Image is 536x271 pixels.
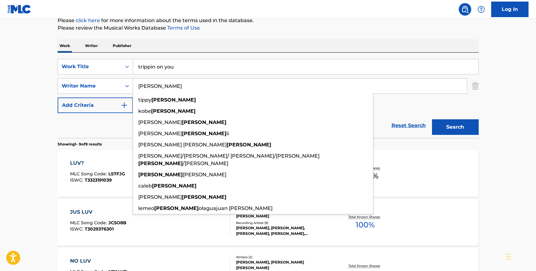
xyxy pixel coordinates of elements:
[475,3,487,16] div: Help
[151,97,196,103] strong: [PERSON_NAME]
[70,171,108,177] span: MLC Song Code :
[58,141,102,147] p: Showing 1 - 9 of 9 results
[108,220,126,226] span: JC5O8B
[356,219,375,231] span: 100 %
[183,160,228,166] span: /[PERSON_NAME]
[121,102,128,109] img: 9d2ae6d4665cec9f34b9.svg
[166,25,200,31] a: Terms of Use
[111,39,133,52] p: Publisher
[138,108,151,114] span: kobe
[7,5,31,14] img: MLC Logo
[236,213,330,219] div: [PERSON_NAME]
[182,194,226,200] strong: [PERSON_NAME]
[138,97,151,103] span: tippy
[459,3,471,16] a: Public Search
[58,97,133,113] button: Add Criteria
[138,172,183,178] strong: [PERSON_NAME]
[227,142,271,148] strong: [PERSON_NAME]
[138,194,182,200] span: [PERSON_NAME]
[183,172,226,178] span: [PERSON_NAME]
[58,24,479,32] p: Please review the Musical Works Database
[70,257,127,265] div: NO LUV
[70,220,108,226] span: MLC Song Code :
[388,119,429,132] a: Reset Search
[58,199,479,246] a: JUS LUVMLC Song Code:JC5O8BISWC:T3029376301Writers (1)[PERSON_NAME]Recording Artists (9)[PERSON_N...
[138,153,320,159] span: [PERSON_NAME]/[PERSON_NAME]/ [PERSON_NAME]/[PERSON_NAME]
[138,160,183,166] strong: [PERSON_NAME]
[477,6,485,13] img: help
[154,205,199,211] strong: [PERSON_NAME]
[58,39,72,52] p: Work
[461,6,469,13] img: search
[151,108,196,114] strong: [PERSON_NAME]
[58,17,479,24] p: Please for more information about the terms used in the database.
[472,78,479,94] img: Delete Criterion
[226,131,229,136] span: ii
[236,221,330,225] div: Recording Artists ( 9 )
[70,177,85,183] span: ISWC :
[199,205,273,211] span: olaguajuan [PERSON_NAME]
[138,131,182,136] span: [PERSON_NAME]
[138,142,227,148] span: [PERSON_NAME] [PERSON_NAME]
[76,17,100,23] a: click here
[432,119,479,135] button: Search
[70,208,126,216] div: JUS LUV
[85,177,112,183] span: T3323191039
[138,119,182,125] span: [PERSON_NAME]
[236,259,330,271] div: [PERSON_NAME], [PERSON_NAME] [PERSON_NAME]
[152,183,197,189] strong: [PERSON_NAME]
[85,226,114,232] span: T3029376301
[62,63,118,70] div: Work Title
[62,82,118,90] div: Writer Name
[108,171,125,177] span: LS7FJG
[236,225,330,236] div: [PERSON_NAME], [PERSON_NAME], [PERSON_NAME], [PERSON_NAME], [PERSON_NAME]
[349,215,382,219] p: Total Known Shares:
[182,119,226,125] strong: [PERSON_NAME]
[70,159,125,167] div: LUV?
[138,205,154,211] span: lemeo
[349,264,382,268] p: Total Known Shares:
[58,150,479,197] a: LUV?MLC Song Code:LS7FJGISWC:T3323191039Writers (9)[PERSON_NAME], [PERSON_NAME], [PERSON_NAME] [P...
[138,183,152,189] span: caleb
[70,226,85,232] span: ISWC :
[182,131,226,136] strong: [PERSON_NAME]
[507,247,510,266] div: Drag
[491,2,529,17] a: Log In
[58,59,479,138] form: Search Form
[505,241,536,271] iframe: Chat Widget
[236,255,330,259] div: Writers ( 2 )
[83,39,100,52] p: Writer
